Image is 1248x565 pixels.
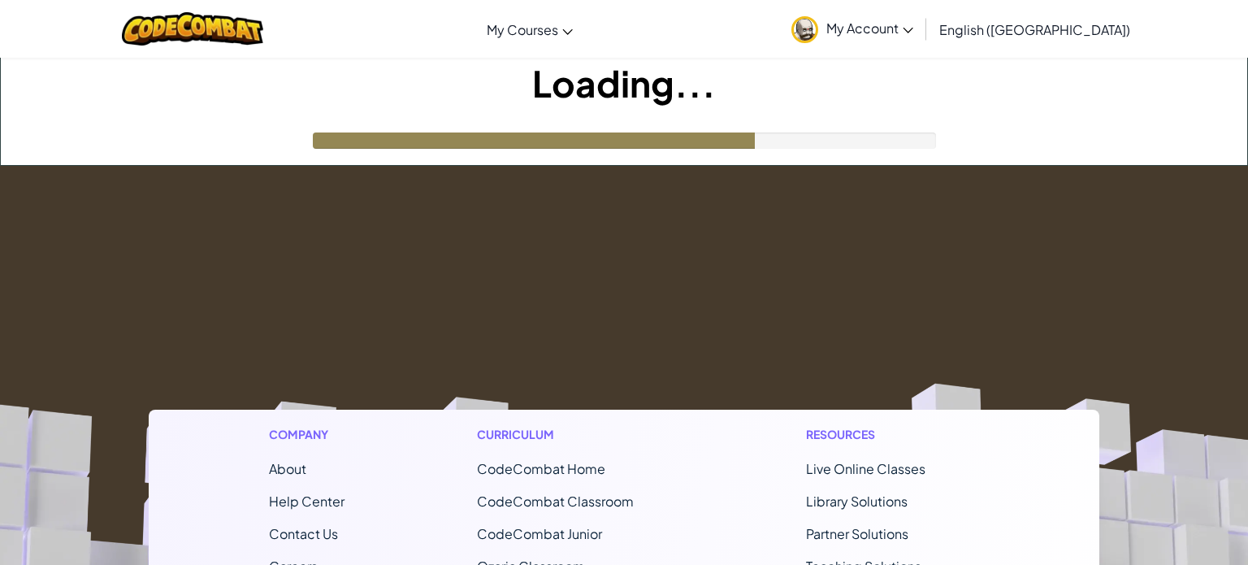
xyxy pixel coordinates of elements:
[477,426,674,443] h1: Curriculum
[931,7,1138,51] a: English ([GEOGRAPHIC_DATA])
[826,20,913,37] span: My Account
[939,21,1130,38] span: English ([GEOGRAPHIC_DATA])
[487,21,558,38] span: My Courses
[477,460,605,477] span: CodeCombat Home
[783,3,921,54] a: My Account
[806,525,908,542] a: Partner Solutions
[477,493,634,510] a: CodeCombat Classroom
[122,12,264,46] img: CodeCombat logo
[269,525,338,542] span: Contact Us
[269,426,344,443] h1: Company
[791,16,818,43] img: avatar
[1,58,1247,108] h1: Loading...
[479,7,581,51] a: My Courses
[269,460,306,477] a: About
[806,460,925,477] a: Live Online Classes
[806,493,908,510] a: Library Solutions
[269,493,344,510] a: Help Center
[477,525,602,542] a: CodeCombat Junior
[806,426,979,443] h1: Resources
